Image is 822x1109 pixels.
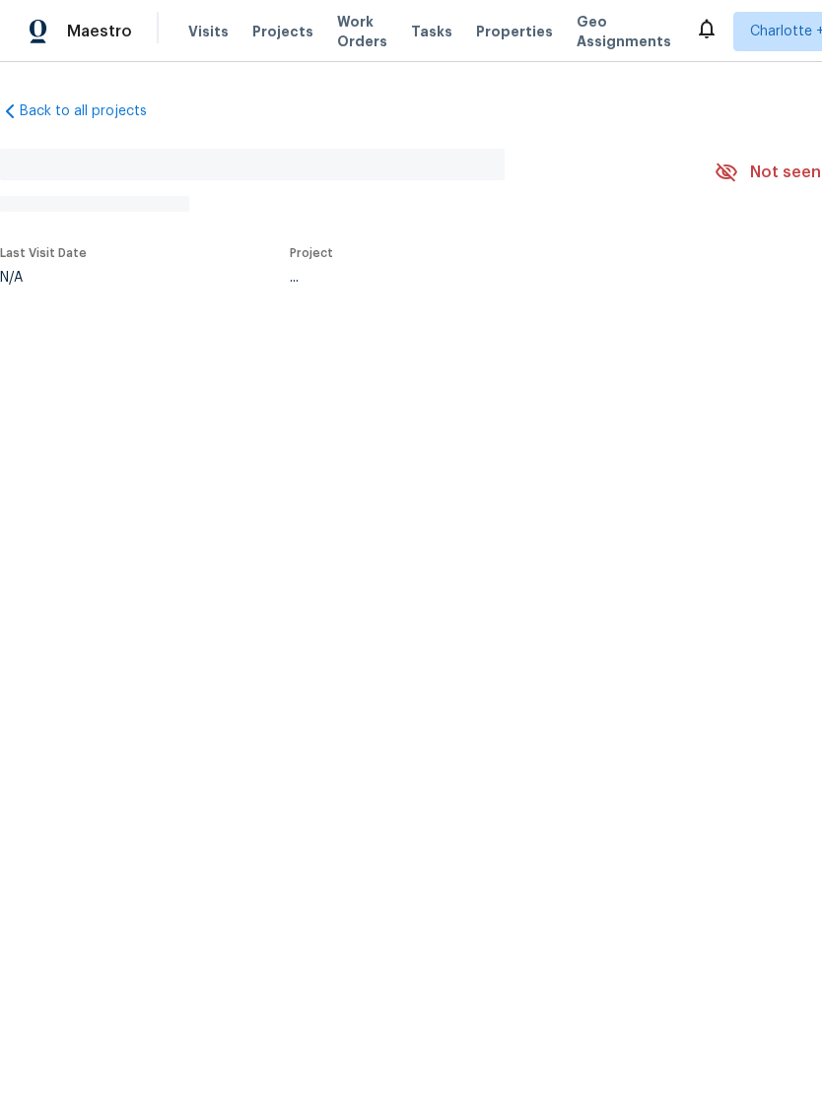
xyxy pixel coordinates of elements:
[67,22,132,41] span: Maestro
[290,271,668,285] div: ...
[290,247,333,259] span: Project
[476,22,553,41] span: Properties
[577,12,671,51] span: Geo Assignments
[252,22,313,41] span: Projects
[411,25,452,38] span: Tasks
[188,22,229,41] span: Visits
[337,12,387,51] span: Work Orders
